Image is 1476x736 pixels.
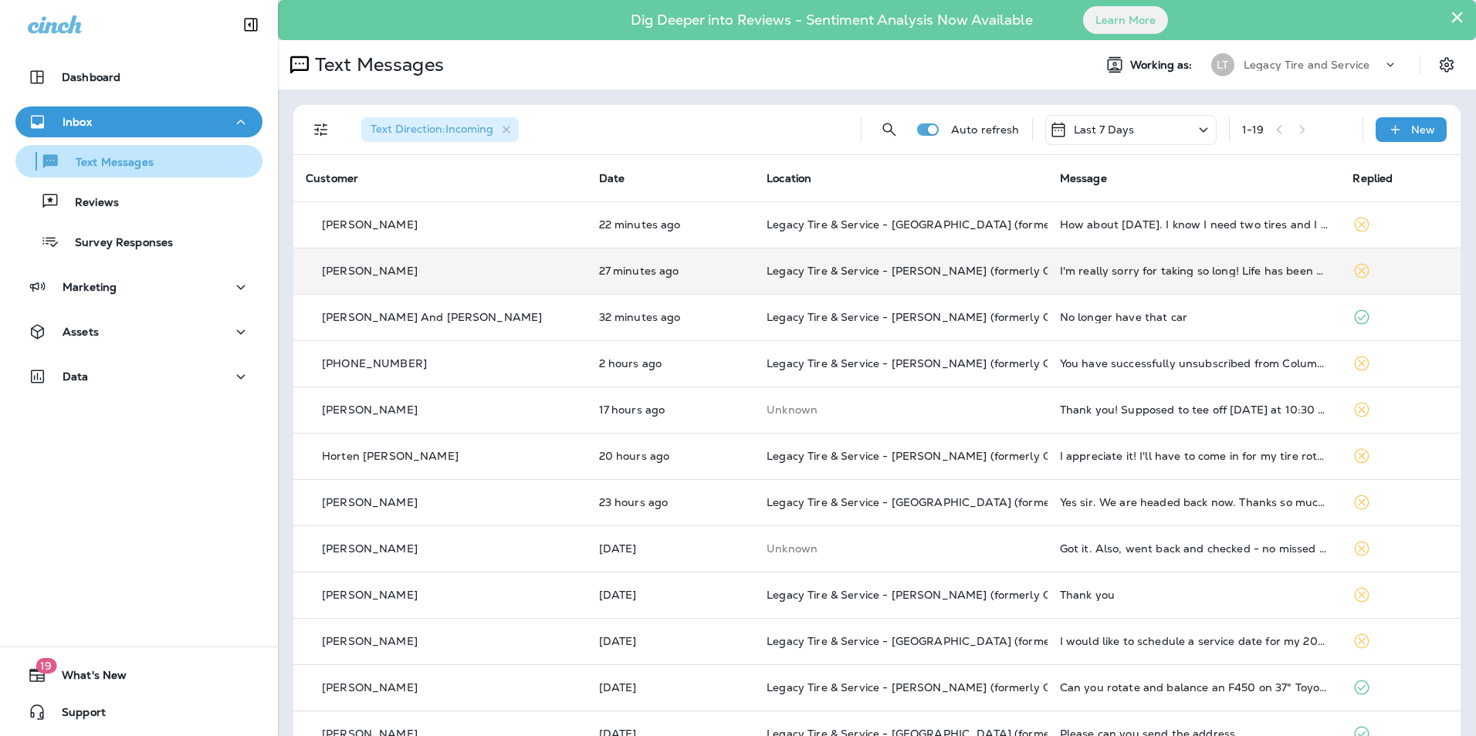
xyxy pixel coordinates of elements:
[1060,681,1329,694] div: Can you rotate and balance an F450 on 37" Toyos?
[874,114,905,145] button: Search Messages
[599,311,743,323] p: Oct 2, 2025 10:20 AM
[63,370,89,383] p: Data
[15,697,262,728] button: Support
[767,588,1139,602] span: Legacy Tire & Service - [PERSON_NAME] (formerly Chelsea Tire Pros)
[15,62,262,93] button: Dashboard
[599,403,743,416] p: Oct 1, 2025 04:58 PM
[1211,53,1234,76] div: LT
[322,265,418,277] p: [PERSON_NAME]
[599,265,743,277] p: Oct 2, 2025 10:25 AM
[767,680,1139,694] span: Legacy Tire & Service - [PERSON_NAME] (formerly Chelsea Tire Pros)
[46,669,127,687] span: What's New
[1060,542,1329,555] div: Got it. Also, went back and checked - no missed calls or voicemails. Not sure what happened, but ...
[767,356,1139,370] span: Legacy Tire & Service - [PERSON_NAME] (formerly Chelsea Tire Pros)
[306,171,358,185] span: Customer
[322,450,459,462] p: Horten [PERSON_NAME]
[767,449,1139,463] span: Legacy Tire & Service - [PERSON_NAME] (formerly Chelsea Tire Pros)
[767,218,1202,231] span: Legacy Tire & Service - [GEOGRAPHIC_DATA] (formerly Magic City Tire & Service)
[322,681,418,694] p: [PERSON_NAME]
[322,635,418,647] p: [PERSON_NAME]
[1060,171,1107,185] span: Message
[1433,51,1461,79] button: Settings
[767,264,1139,278] span: Legacy Tire & Service - [PERSON_NAME] (formerly Chelsea Tire Pros)
[63,326,99,338] p: Assets
[586,18,1078,22] p: Dig Deeper into Reviews - Sentiment Analysis Now Available
[60,156,154,170] p: Text Messages
[1060,311,1329,323] div: No longer have that car
[767,403,1035,416] p: This customer does not have a last location and the phone number they messaged is not assigned to...
[371,122,493,136] span: Text Direction : Incoming
[767,542,1035,555] p: This customer does not have a last location and the phone number they messaged is not assigned to...
[63,281,117,293] p: Marketing
[229,9,273,40] button: Collapse Sidebar
[599,357,743,370] p: Oct 2, 2025 08:49 AM
[59,196,119,211] p: Reviews
[1060,496,1329,508] div: Yes sir. We are headed back now. Thanks so much.
[15,660,262,690] button: 19What's New
[59,236,173,251] p: Survey Responses
[1060,265,1329,277] div: I'm really sorry for taking so long! Life has been crazy. I can come by next week!
[62,71,120,83] p: Dashboard
[1060,589,1329,601] div: Thank you
[599,171,625,185] span: Date
[1352,171,1393,185] span: Replied
[1244,59,1369,71] p: Legacy Tire and Service
[361,117,519,142] div: Text Direction:Incoming
[309,53,444,76] p: Text Messages
[951,123,1020,136] p: Auto refresh
[15,361,262,392] button: Data
[322,542,418,555] p: [PERSON_NAME]
[599,589,743,601] p: Sep 30, 2025 03:23 PM
[1060,357,1329,370] div: You have successfully unsubscribed from Columbiana Tractor. You will not receive any more message...
[322,311,542,323] p: [PERSON_NAME] And [PERSON_NAME]
[1074,123,1135,136] p: Last 7 Days
[15,316,262,347] button: Assets
[15,106,262,137] button: Inbox
[15,185,262,218] button: Reviews
[767,495,1202,509] span: Legacy Tire & Service - [GEOGRAPHIC_DATA] (formerly Magic City Tire & Service)
[322,589,418,601] p: [PERSON_NAME]
[1242,123,1264,136] div: 1 - 19
[599,496,743,508] p: Oct 1, 2025 11:50 AM
[1411,123,1435,136] p: New
[46,706,106,724] span: Support
[1060,635,1329,647] div: I would like to schedule a service date for my 2017 Rogue. Is it possible to come early Friday, O...
[36,658,56,674] span: 19
[322,496,418,508] p: [PERSON_NAME]
[599,450,743,462] p: Oct 1, 2025 02:26 PM
[1060,450,1329,462] div: I appreciate it! I'll have to come in for my tire rotate and balance soon. Do you know what my mi...
[767,634,1227,648] span: Legacy Tire & Service - [GEOGRAPHIC_DATA] (formerly Chalkville Auto & Tire Service)
[767,310,1139,324] span: Legacy Tire & Service - [PERSON_NAME] (formerly Chelsea Tire Pros)
[1060,403,1329,416] div: Thank you! Supposed to tee off Friday at 10:30 ;) first world problems haha! Thank y'all
[15,272,262,302] button: Marketing
[322,403,418,416] p: [PERSON_NAME]
[767,171,811,185] span: Location
[1083,6,1168,34] button: Learn More
[63,116,92,128] p: Inbox
[599,681,743,694] p: Sep 29, 2025 10:24 AM
[599,635,743,647] p: Sep 29, 2025 01:02 PM
[306,114,337,145] button: Filters
[322,218,418,231] p: [PERSON_NAME]
[15,225,262,258] button: Survey Responses
[15,145,262,177] button: Text Messages
[1060,218,1329,231] div: How about on Monday. I know I need two tires and I would like a basic checkup of the car in gener...
[1450,5,1464,29] button: Close
[322,357,427,370] p: [PHONE_NUMBER]
[1130,59,1196,72] span: Working as:
[599,218,743,231] p: Oct 2, 2025 10:30 AM
[599,542,743,555] p: Oct 1, 2025 08:39 AM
